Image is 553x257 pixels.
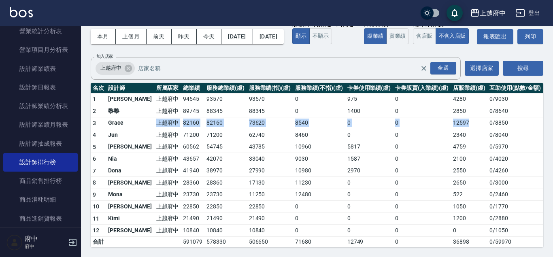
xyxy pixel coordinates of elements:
td: 21490 [181,212,204,225]
img: Person [6,234,23,251]
button: 列印 [517,29,543,44]
td: 12749 [345,236,393,247]
div: 上越府中 [480,8,506,18]
a: 營業統計分析表 [3,22,78,40]
td: 0 [393,105,451,117]
td: 10960 [293,141,345,153]
td: 0 [393,212,451,225]
td: 36898 [451,236,487,247]
p: 府中 [25,243,66,250]
th: 所屬店家 [154,83,181,93]
td: 上越府中 [154,93,181,105]
td: 93570 [247,93,293,105]
td: 0 [293,225,345,237]
td: 0 [393,117,451,129]
td: 975 [345,93,393,105]
td: 0 / 8850 [487,117,543,129]
button: 上個月 [116,29,147,44]
button: 不含入店販 [436,28,469,44]
button: Clear [418,63,430,74]
td: 上越府中 [154,129,181,141]
span: 7 [93,168,96,174]
span: 上越府中 [96,64,126,72]
td: 0 / 5970 [487,141,543,153]
span: 12 [93,227,100,234]
td: [PERSON_NAME] [106,141,154,153]
button: 選擇店家 [465,61,499,76]
td: [PERSON_NAME] [106,225,154,237]
a: 設計師業績分析表 [3,97,78,115]
span: 8 [93,179,96,186]
td: 93570 [204,93,247,105]
button: 今天 [197,29,222,44]
td: 1587 [345,153,393,165]
td: 1050 [451,201,487,213]
div: 上越府中 [96,62,135,75]
th: 互助使用(點數/金額) [487,83,543,93]
th: 服務總業績(虛) [204,83,247,93]
td: 0 [393,225,451,237]
button: 搜尋 [503,61,543,76]
td: 上越府中 [154,141,181,153]
td: 28360 [181,177,204,189]
td: 2650 [451,177,487,189]
a: 商品銷售排行榜 [3,172,78,190]
td: 10840 [247,225,293,237]
td: 0 [345,117,393,129]
h5: 府中 [25,235,66,243]
td: 21490 [204,212,247,225]
td: 0 / 4260 [487,165,543,177]
td: 0 / 4020 [487,153,543,165]
td: 12597 [451,117,487,129]
a: 營業項目月分析表 [3,40,78,59]
td: 0 [393,189,451,201]
td: 0 [345,212,393,225]
td: 54745 [204,141,247,153]
a: 設計師排行榜 [3,153,78,172]
td: 0 [393,141,451,153]
td: Jun [106,129,154,141]
button: 報表匯出 [477,29,513,44]
td: 41940 [181,165,204,177]
td: 上越府中 [154,165,181,177]
label: 加入店家 [96,53,113,59]
a: 設計師抽成報表 [3,134,78,153]
th: 服務業績(不指)(虛) [293,83,345,93]
span: 11 [93,215,100,222]
td: 71680 [293,236,345,247]
td: 上越府中 [154,212,181,225]
td: 2850 [451,105,487,117]
td: 23730 [204,189,247,201]
td: 11250 [247,189,293,201]
td: 0 / 2880 [487,212,543,225]
td: 0 [345,129,393,141]
td: 73620 [247,117,293,129]
td: 0 [393,165,451,177]
td: 0 / 2460 [487,189,543,201]
span: 3 [93,120,96,126]
td: 0 [393,236,451,247]
td: Dona [106,165,154,177]
td: 2340 [451,129,487,141]
span: 6 [93,155,96,162]
img: Logo [10,7,33,17]
td: 0 [393,201,451,213]
span: 9 [93,191,96,198]
a: 商品消耗明細 [3,190,78,209]
td: 522 [451,189,487,201]
a: 設計師業績表 [3,59,78,78]
td: 591079 [181,236,204,247]
td: 5817 [345,141,393,153]
button: 昨天 [172,29,197,44]
td: 71200 [204,129,247,141]
td: 0 [345,177,393,189]
td: 578330 [204,236,247,247]
td: 4280 [451,93,487,105]
span: 4 [93,132,96,138]
td: 42070 [204,153,247,165]
td: 12480 [293,189,345,201]
td: 4759 [451,141,487,153]
td: 62740 [247,129,293,141]
td: 17130 [247,177,293,189]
